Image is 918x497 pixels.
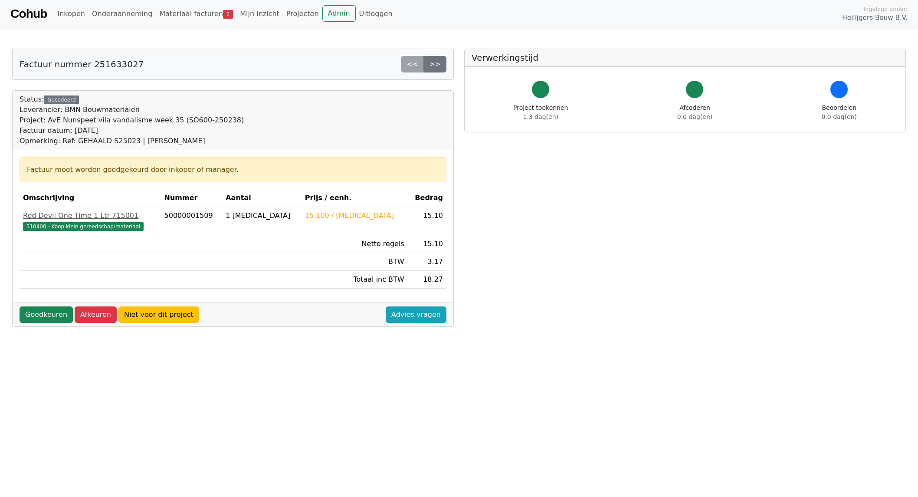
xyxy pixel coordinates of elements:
[161,189,223,207] th: Nummer
[523,113,558,120] span: 1.3 dag(en)
[677,113,712,120] span: 0.0 dag(en)
[20,59,144,69] h5: Factuur nummer 251633027
[305,211,404,221] div: 15.100 / [MEDICAL_DATA]
[20,306,73,323] a: Goedkeuren
[822,113,857,120] span: 0.0 dag(en)
[223,10,233,19] span: 2
[408,253,446,271] td: 3.17
[222,189,302,207] th: Aantal
[322,5,356,22] a: Admin
[236,5,283,23] a: Mijn inzicht
[75,306,117,323] a: Afkeuren
[20,125,244,136] div: Factuur datum: [DATE]
[89,5,156,23] a: Onderaanneming
[677,103,712,122] div: Afcoderen
[118,306,199,323] a: Niet voor dit project
[822,103,857,122] div: Beoordelen
[54,5,88,23] a: Inkopen
[302,189,408,207] th: Prijs / eenh.
[20,94,244,146] div: Status:
[20,189,161,207] th: Omschrijving
[408,189,446,207] th: Bedrag
[842,13,908,23] span: Heilijgers Bouw B.V.
[20,115,244,125] div: Project: AvE Nunspeet vila vandalisme week 35 (SO600-250238)
[27,165,439,175] div: Factuur moet worden goedgekeurd door inkoper of manager.
[20,136,244,146] div: Opmerking: Ref: GEHAALD S25023 | [PERSON_NAME]
[44,95,79,104] div: Gecodeerd
[23,211,157,221] div: Red Devil One Time 1 Ltr 715001
[23,211,157,231] a: Red Devil One Time 1 Ltr 715001510400 - Koop klein gereedschap/materiaal
[408,207,446,235] td: 15.10
[302,235,408,253] td: Netto regels
[472,53,898,63] h5: Verwerkingstijd
[302,253,408,271] td: BTW
[513,103,568,122] div: Project toekennen
[356,5,396,23] a: Uitloggen
[23,222,144,231] span: 510400 - Koop klein gereedschap/materiaal
[408,235,446,253] td: 15.10
[226,211,298,221] div: 1 [MEDICAL_DATA]
[156,5,236,23] a: Materiaal facturen2
[386,306,446,323] a: Advies vragen
[20,105,244,115] div: Leverancier: BMN Bouwmaterialen
[423,56,446,72] a: >>
[161,207,223,235] td: 50000001509
[863,5,908,13] span: Ingelogd onder:
[408,271,446,289] td: 18.27
[283,5,322,23] a: Projecten
[302,271,408,289] td: Totaal inc BTW
[10,3,47,24] a: Cohub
